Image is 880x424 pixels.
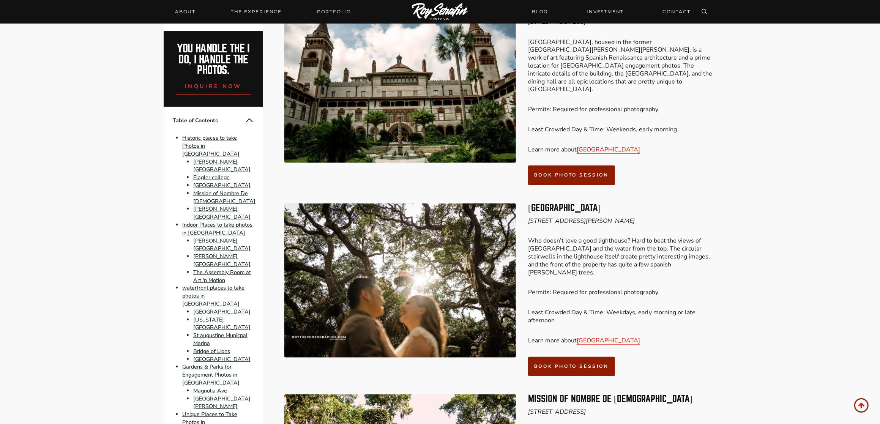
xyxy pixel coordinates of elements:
[528,337,716,345] p: Learn more about
[193,387,227,394] a: Magnolia Ave
[193,158,251,173] a: [PERSON_NAME][GEOGRAPHIC_DATA]
[193,308,251,315] a: [GEOGRAPHIC_DATA]
[528,237,716,276] p: Who doesn’t love a good lighthouse? Hard to beat the views of [GEOGRAPHIC_DATA] and the water fro...
[176,76,251,95] a: inquire now
[182,221,252,236] a: Indoor Places to take photos in [GEOGRAPHIC_DATA]
[528,38,716,94] p: [GEOGRAPHIC_DATA], housed in the former [GEOGRAPHIC_DATA][PERSON_NAME][PERSON_NAME], is a work of...
[193,205,251,221] a: [PERSON_NAME][GEOGRAPHIC_DATA]
[528,309,716,325] p: Least Crowded Day & Time: Weekdays, early morning or late afternoon
[185,82,242,90] span: inquire now
[193,395,251,410] a: [GEOGRAPHIC_DATA][PERSON_NAME]
[528,146,716,154] p: Learn more about
[193,173,230,181] a: Flagler college
[528,126,716,134] p: Least Crowded Day & Time: Weekends, early morning
[226,6,286,17] a: THE EXPERIENCE
[577,336,640,345] a: [GEOGRAPHIC_DATA]
[528,357,615,376] a: book photo session
[284,5,516,163] img: Where to Take Photos In St Augustine (engagement, portrait, wedding photos) 2
[528,394,716,404] h3: Mission of Nombre De [DEMOGRAPHIC_DATA]
[170,6,356,17] nav: Primary Navigation
[528,166,615,185] a: book photo session
[577,145,640,154] a: [GEOGRAPHIC_DATA]
[582,5,628,18] a: INVESTMENT
[172,43,255,76] h2: You handle the i do, I handle the photos.
[193,355,251,363] a: [GEOGRAPHIC_DATA]
[312,6,356,17] a: Portfolio
[193,181,251,189] a: [GEOGRAPHIC_DATA]
[193,189,255,205] a: Mission of Nombre De [DEMOGRAPHIC_DATA]
[527,5,552,18] a: BLOG
[193,237,251,252] a: [PERSON_NAME][GEOGRAPHIC_DATA]
[193,331,248,347] a: St augustine Municpal Marina
[182,134,240,158] a: Historic places to take Photos in [GEOGRAPHIC_DATA]
[193,316,251,331] a: [US_STATE][GEOGRAPHIC_DATA]
[528,408,586,416] em: [STREET_ADDRESS]
[193,268,251,284] a: The Assembly Room at Art 'n Motion
[528,106,716,113] p: Permits: Required for professional photography
[527,5,695,18] nav: Secondary Navigation
[245,116,254,125] button: Collapse Table of Contents
[170,6,200,17] a: About
[193,347,230,355] a: Bridge of Lions
[699,6,710,17] button: View Search Form
[534,363,609,369] span: book photo session
[528,203,716,213] h3: [GEOGRAPHIC_DATA]
[284,203,516,358] img: Where to Take Photos In St Augustine (engagement, portrait, wedding photos) 3
[182,284,244,308] a: waterfront places to take photos in [GEOGRAPHIC_DATA]
[173,117,245,125] span: Table of Contents
[528,217,635,225] em: [STREET_ADDRESS][PERSON_NAME]
[658,5,695,18] a: CONTACT
[528,288,716,296] p: Permits: Required for professional photography
[182,363,240,387] a: Gardens & Parks for Engagement Photos in [GEOGRAPHIC_DATA]
[854,398,869,413] a: Scroll to top
[193,252,251,268] a: [PERSON_NAME][GEOGRAPHIC_DATA]
[534,172,609,178] span: book photo session
[412,3,468,21] img: Logo of Roy Serafin Photo Co., featuring stylized text in white on a light background, representi...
